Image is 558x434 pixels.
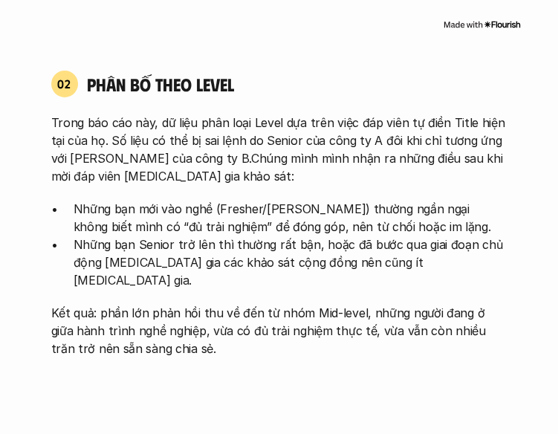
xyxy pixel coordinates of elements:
p: Những bạn Senior trở lên thì thường rất bận, hoặc đã bước qua giai đoạn chủ động [MEDICAL_DATA] g... [74,236,507,289]
p: Trong báo cáo này, dữ liệu phân loại Level dựa trên việc đáp viên tự điền Title hiện tại của họ. ... [51,114,507,185]
h4: phân bố theo Level [87,74,507,95]
p: 02 [57,78,71,90]
p: Những bạn mới vào nghề (Fresher/[PERSON_NAME]) thường ngần ngại không biết mình có “đủ trải nghiệ... [74,200,507,236]
p: Kết quả: phần lớn phản hồi thu về đến từ nhóm Mid-level, những người đang ở giữa hành trình nghề ... [51,304,507,357]
img: Made with Flourish [443,19,521,30]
